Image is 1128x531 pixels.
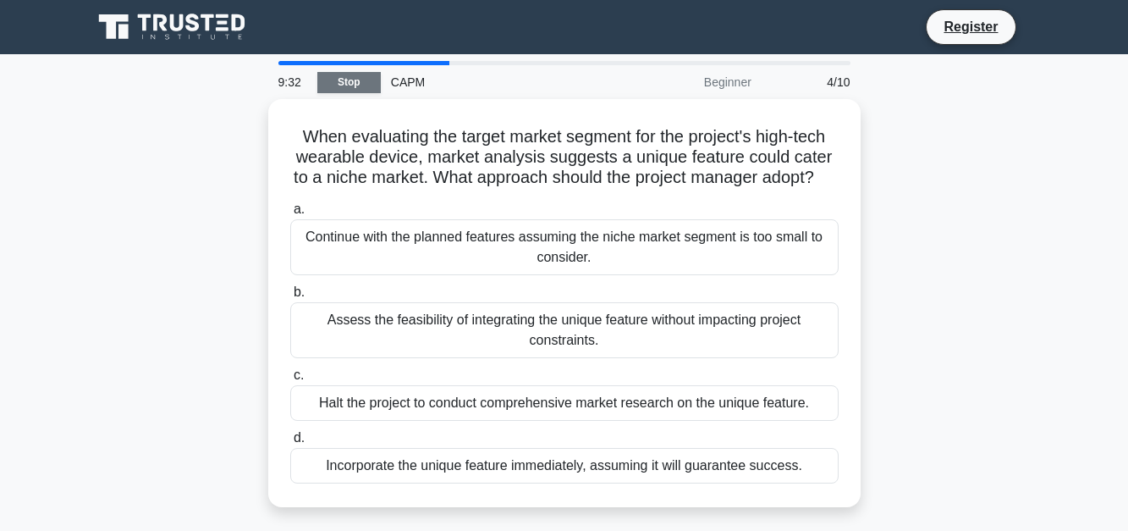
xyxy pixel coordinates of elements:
div: Incorporate the unique feature immediately, assuming it will guarantee success. [290,448,839,484]
div: 9:32 [268,65,317,99]
div: 4/10 [762,65,861,99]
div: Beginner [614,65,762,99]
div: Continue with the planned features assuming the niche market segment is too small to consider. [290,219,839,275]
h5: When evaluating the target market segment for the project's high-tech wearable device, market ana... [289,126,840,189]
a: Register [933,16,1008,37]
span: b. [294,285,305,299]
span: c. [294,368,304,382]
div: CAPM [381,65,614,99]
a: Stop [317,72,381,93]
div: Halt the project to conduct comprehensive market research on the unique feature. [290,385,839,421]
span: a. [294,202,305,216]
div: Assess the feasibility of integrating the unique feature without impacting project constraints. [290,302,839,358]
span: d. [294,430,305,445]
